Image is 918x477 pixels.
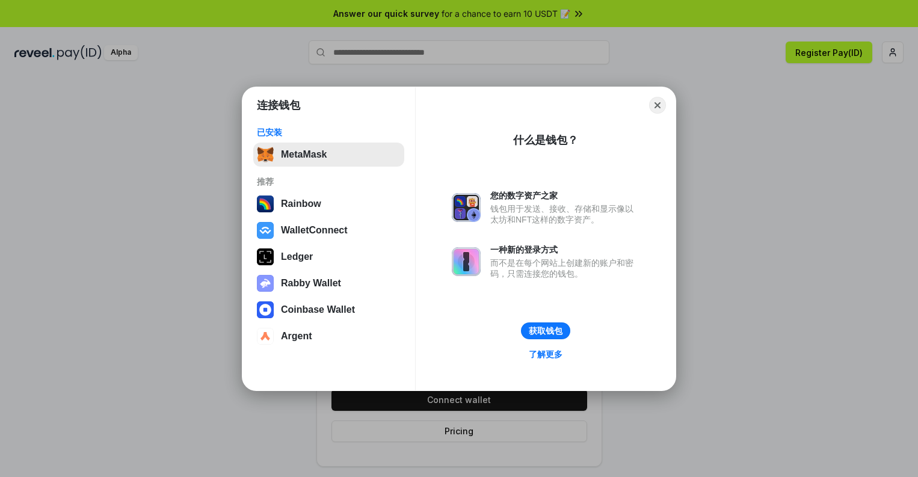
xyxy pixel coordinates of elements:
button: Rainbow [253,192,404,216]
div: Rabby Wallet [281,278,341,289]
img: svg+xml,%3Csvg%20width%3D%2228%22%20height%3D%2228%22%20viewBox%3D%220%200%2028%2028%22%20fill%3D... [257,328,274,345]
div: 获取钱包 [529,325,562,336]
div: Coinbase Wallet [281,304,355,315]
div: 推荐 [257,176,401,187]
div: 一种新的登录方式 [490,244,639,255]
a: 了解更多 [522,346,570,362]
div: Argent [281,331,312,342]
div: 您的数字资产之家 [490,190,639,201]
h1: 连接钱包 [257,98,300,112]
button: Close [649,97,666,114]
img: svg+xml,%3Csvg%20xmlns%3D%22http%3A%2F%2Fwww.w3.org%2F2000%2Fsvg%22%20fill%3D%22none%22%20viewBox... [452,247,481,276]
div: Ledger [281,251,313,262]
img: svg+xml,%3Csvg%20xmlns%3D%22http%3A%2F%2Fwww.w3.org%2F2000%2Fsvg%22%20fill%3D%22none%22%20viewBox... [452,193,481,222]
img: svg+xml,%3Csvg%20fill%3D%22none%22%20height%3D%2233%22%20viewBox%3D%220%200%2035%2033%22%20width%... [257,146,274,163]
div: WalletConnect [281,225,348,236]
button: Ledger [253,245,404,269]
img: svg+xml,%3Csvg%20width%3D%2228%22%20height%3D%2228%22%20viewBox%3D%220%200%2028%2028%22%20fill%3D... [257,222,274,239]
button: Argent [253,324,404,348]
button: Rabby Wallet [253,271,404,295]
div: 已安装 [257,127,401,138]
div: Rainbow [281,198,321,209]
img: svg+xml,%3Csvg%20xmlns%3D%22http%3A%2F%2Fwww.w3.org%2F2000%2Fsvg%22%20fill%3D%22none%22%20viewBox... [257,275,274,292]
button: WalletConnect [253,218,404,242]
img: svg+xml,%3Csvg%20width%3D%2228%22%20height%3D%2228%22%20viewBox%3D%220%200%2028%2028%22%20fill%3D... [257,301,274,318]
button: 获取钱包 [521,322,570,339]
img: svg+xml,%3Csvg%20xmlns%3D%22http%3A%2F%2Fwww.w3.org%2F2000%2Fsvg%22%20width%3D%2228%22%20height%3... [257,248,274,265]
button: Coinbase Wallet [253,298,404,322]
div: 钱包用于发送、接收、存储和显示像以太坊和NFT这样的数字资产。 [490,203,639,225]
button: MetaMask [253,143,404,167]
div: 什么是钱包？ [513,133,578,147]
div: MetaMask [281,149,327,160]
div: 而不是在每个网站上创建新的账户和密码，只需连接您的钱包。 [490,257,639,279]
div: 了解更多 [529,349,562,360]
img: svg+xml,%3Csvg%20width%3D%22120%22%20height%3D%22120%22%20viewBox%3D%220%200%20120%20120%22%20fil... [257,195,274,212]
